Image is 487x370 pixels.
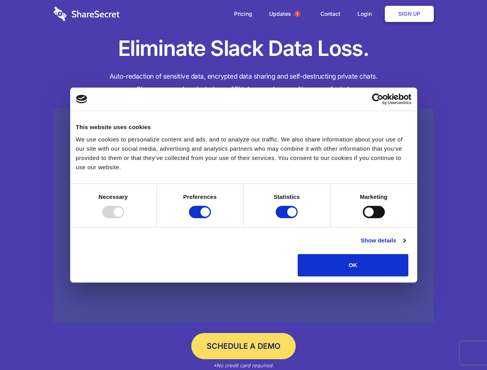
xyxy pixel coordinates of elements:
strong: Statistics [274,193,300,200]
a: Contact [313,2,348,26]
h4: Auto-redaction of sensitive data, encrypted data sharing and self-destructing private chats. Shar... [54,70,434,96]
strong: Marketing [360,193,388,200]
a: Login [350,2,383,26]
img: logo [76,95,88,103]
div: This website uses cookies [76,123,411,132]
a: Usercentrics Cookiebot - opens in a new window [344,93,411,105]
button: OK [298,254,408,276]
a: Sign Up [385,6,434,22]
strong: Preferences [183,193,217,200]
h1: Eliminate Slack Data Loss. [54,35,434,62]
span: 1 [294,11,300,17]
a: Wistia video thumbnail [54,109,434,323]
strong: Necessary [99,193,128,200]
a: Show details [361,236,405,245]
img: logo-wordmark-white-trans-d4663122ce5f474addd5e946df7df03e33cb6a1c49d2221995e7729f52c070b2.svg [54,7,120,21]
a: Pricing [226,2,260,26]
em: *No credit card required. [213,362,274,368]
a: Schedule a Demo [191,333,296,359]
div: We use cookies to personalize content and ads, and to analyze our traffic. We also share informat... [76,135,411,172]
